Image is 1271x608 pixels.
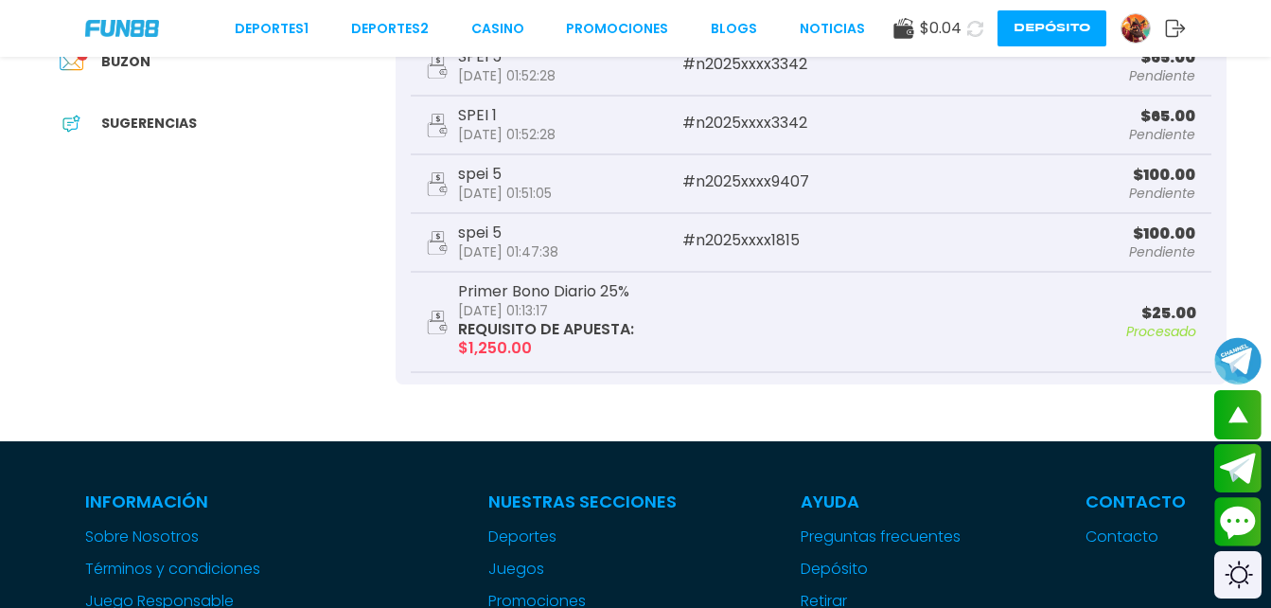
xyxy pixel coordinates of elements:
[920,17,962,40] span: $ 0.04
[85,526,364,548] a: Sobre Nosotros
[801,526,962,548] a: Preguntas frecuentes
[85,489,364,514] p: Información
[488,489,677,514] p: Nuestras Secciones
[939,168,1195,183] p: $ 100.00
[458,303,634,318] p: [DATE] 01:13:17
[458,108,556,123] p: SPEI 1
[458,49,556,64] p: SPEI 5
[60,50,83,74] img: Inbox
[458,341,634,356] p: $ 1,250.00
[711,19,757,39] a: BLOGS
[458,225,558,241] p: spei 5
[1214,497,1262,546] button: Contact customer service
[458,127,556,142] p: [DATE] 01:52:28
[939,69,1195,82] p: Pendiente
[811,325,1196,338] p: Procesado
[1214,390,1262,439] button: scroll up
[458,167,552,182] p: spei 5
[811,306,1196,321] p: $ 25.00
[800,19,865,39] a: NOTICIAS
[235,19,309,39] a: Deportes1
[801,558,962,581] a: Depósito
[458,186,552,201] p: [DATE] 01:51:05
[85,558,364,581] a: Términos y condiciones
[939,109,1195,124] p: $ 65.00
[682,174,939,189] p: # n2025xxxx9407
[566,19,668,39] a: Promociones
[101,114,197,134] span: Sugerencias
[1121,13,1165,44] a: Avatar
[85,20,159,36] img: Company Logo
[1121,14,1150,43] img: Avatar
[411,373,1211,412] button: - Final -
[60,112,83,135] img: App Feedback
[458,244,558,259] p: [DATE] 01:47:38
[471,19,524,39] a: CASINO
[801,489,962,514] p: Ayuda
[939,226,1195,241] p: $ 100.00
[351,19,429,39] a: Deportes2
[45,41,396,83] a: InboxBuzón1
[1086,526,1186,548] a: Contacto
[939,187,1195,200] p: Pendiente
[1214,336,1262,385] button: Join telegram channel
[488,526,677,548] a: Deportes
[1086,489,1186,514] p: Contacto
[488,558,544,581] button: Juegos
[997,10,1106,46] button: Depósito
[458,284,634,299] p: Primer Bono Diario 25%
[939,50,1195,65] p: $ 65.00
[682,57,939,72] p: # n2025xxxx3342
[45,102,396,145] a: App FeedbackSugerencias
[682,233,939,248] p: # n2025xxxx1815
[458,322,634,337] p: REQUISITO DE APUESTA :
[101,52,150,72] span: Buzón
[682,116,939,131] p: # n2025xxxx3342
[1214,551,1262,599] div: Switch theme
[458,68,556,83] p: [DATE] 01:52:28
[1214,444,1262,493] button: Join telegram
[939,245,1195,259] p: Pendiente
[939,128,1195,141] p: Pendiente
